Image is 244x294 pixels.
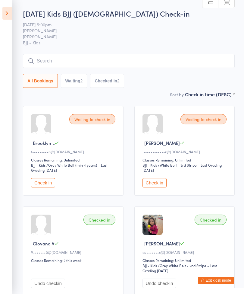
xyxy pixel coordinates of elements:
[142,263,157,268] div: BJJ - Kids
[31,258,117,263] div: Classes Remaining: 2 this week
[31,178,55,187] button: Check in
[142,250,229,255] div: a••••••••s@[DOMAIN_NAME]
[142,263,217,273] span: / Grey White Belt - 2nd Stripe – Last Grading [DATE]
[80,78,83,83] div: 2
[142,149,229,154] div: j••••••••••••r@[DOMAIN_NAME]
[31,162,108,173] span: / Grey White Belt (min 4 years) – Last Grading [DATE]
[117,78,120,83] div: 2
[142,178,167,187] button: Check in
[23,40,235,46] span: BJJ - Kids
[23,34,225,40] span: [PERSON_NAME]
[142,157,229,162] div: Classes Remaining: Unlimited
[142,279,177,288] button: Undo checkin
[144,140,180,146] span: [PERSON_NAME]
[33,240,54,247] span: Giovana V
[142,162,222,173] span: / White Belt - 3rd Stripe – Last Grading [DATE]
[61,74,87,88] button: Waiting2
[83,215,115,225] div: Checked in
[142,162,157,168] div: BJJ - Kids
[23,21,225,27] span: [DATE] 5:00pm
[90,74,124,88] button: Checked in2
[23,54,235,68] input: Search
[180,114,227,124] div: Waiting to check in
[23,8,235,18] h2: [DATE] Kids BJJ ([DEMOGRAPHIC_DATA]) Check-in
[170,91,184,97] label: Sort by
[31,250,117,255] div: V•••••••0@[DOMAIN_NAME]
[69,114,115,124] div: Waiting to check in
[144,240,180,247] span: [PERSON_NAME]
[31,279,65,288] button: Undo checkin
[23,74,58,88] button: All Bookings
[198,277,234,284] button: Exit kiosk mode
[31,162,45,168] div: BJJ - Kids
[33,140,55,146] span: Brooklyn L
[195,215,227,225] div: Checked in
[142,258,229,263] div: Classes Remaining: Unlimited
[31,157,117,162] div: Classes Remaining: Unlimited
[142,215,163,235] img: image1731910321.png
[185,91,235,97] div: Check in time (DESC)
[23,27,225,34] span: [PERSON_NAME]
[31,149,117,154] div: f•••••••••6@[DOMAIN_NAME]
